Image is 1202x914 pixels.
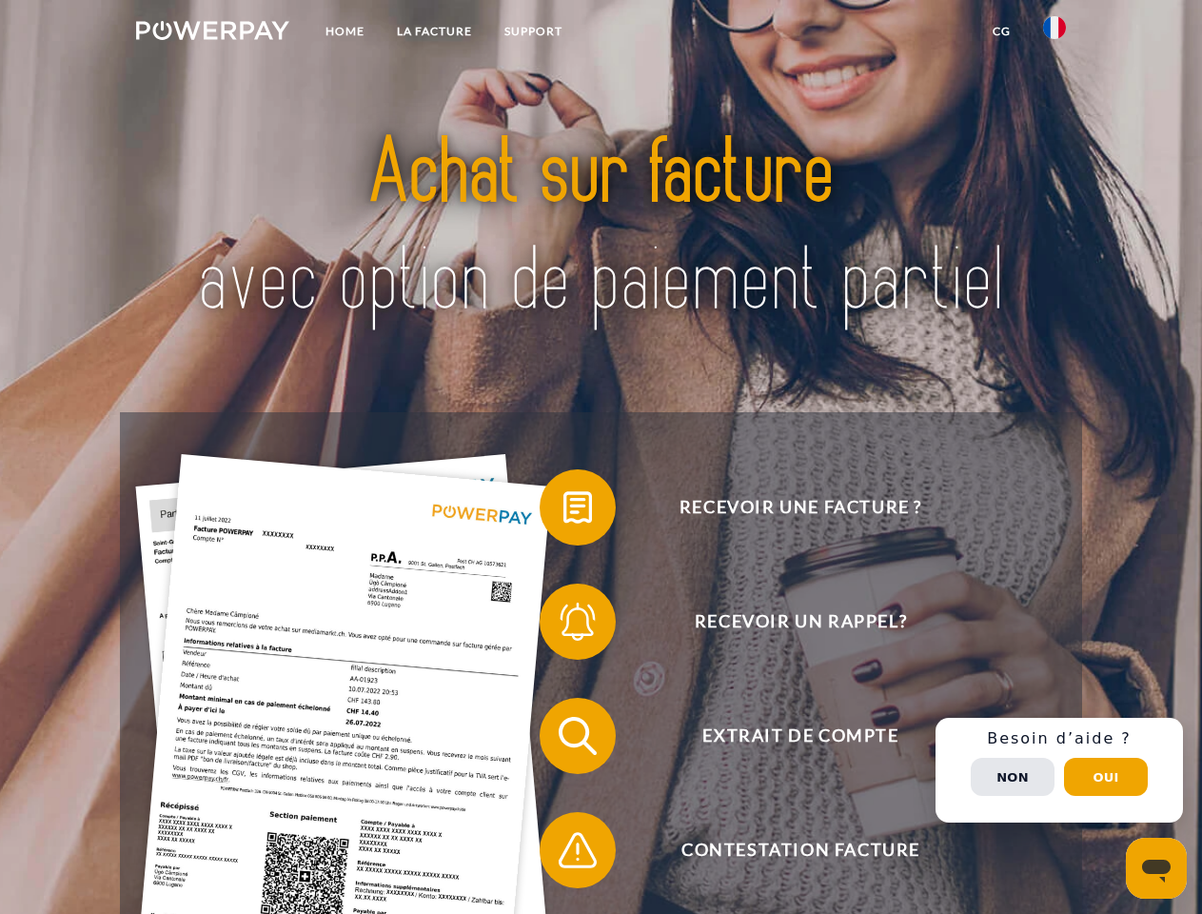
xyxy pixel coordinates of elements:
button: Non [971,758,1054,796]
button: Recevoir un rappel? [540,584,1035,660]
img: qb_bell.svg [554,598,601,646]
a: Home [309,14,381,49]
img: fr [1043,16,1066,39]
img: qb_search.svg [554,712,601,760]
span: Recevoir une facture ? [567,469,1034,546]
img: logo-powerpay-white.svg [136,21,289,40]
a: CG [976,14,1027,49]
a: LA FACTURE [381,14,488,49]
button: Recevoir une facture ? [540,469,1035,546]
span: Recevoir un rappel? [567,584,1034,660]
div: Schnellhilfe [936,718,1183,823]
span: Extrait de compte [567,698,1034,774]
span: Contestation Facture [567,812,1034,888]
a: Support [488,14,579,49]
img: qb_warning.svg [554,826,601,874]
img: title-powerpay_fr.svg [182,91,1020,365]
button: Contestation Facture [540,812,1035,888]
img: qb_bill.svg [554,484,601,531]
button: Extrait de compte [540,698,1035,774]
h3: Besoin d’aide ? [947,729,1172,748]
button: Oui [1064,758,1148,796]
iframe: Bouton de lancement de la fenêtre de messagerie [1126,838,1187,899]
